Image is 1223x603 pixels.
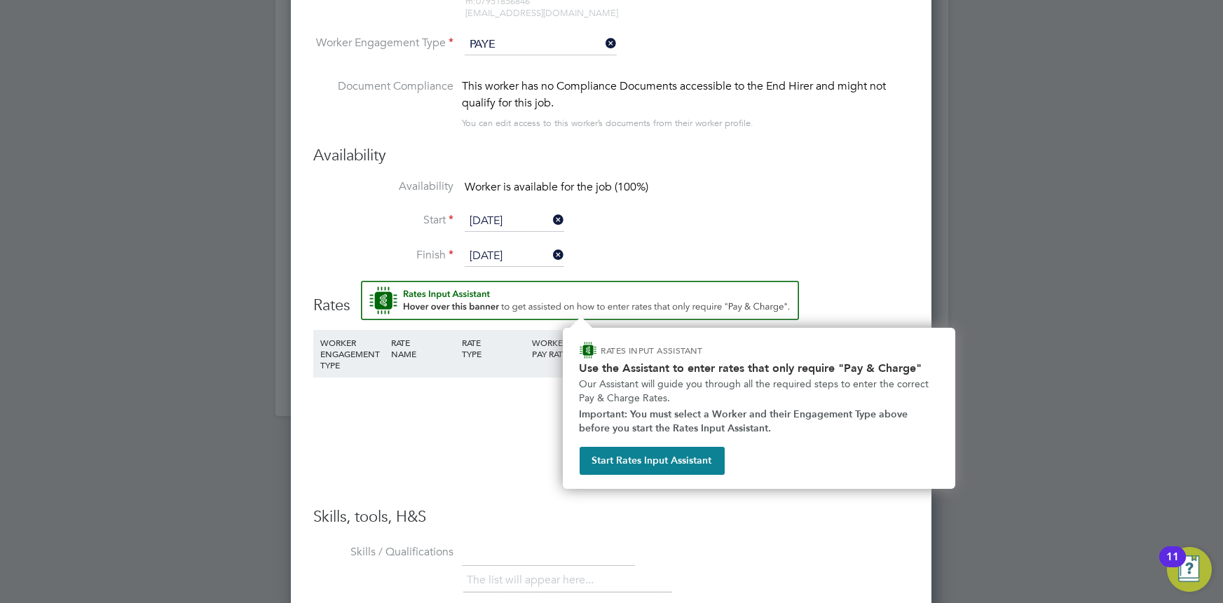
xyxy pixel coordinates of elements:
li: The list will appear here... [467,571,599,590]
div: 11 [1166,557,1179,575]
p: RATES INPUT ASSISTANT [601,345,777,356]
h2: Use the Assistant to enter rates that only require "Pay & Charge" [580,361,938,375]
h3: Rates [313,281,909,316]
span: [EMAIL_ADDRESS][DOMAIN_NAME] [465,7,618,19]
h3: Skills, tools, H&S [313,507,909,527]
p: Our Assistant will guide you through all the required steps to enter the correct Pay & Charge Rates. [580,377,938,405]
label: Availability [313,179,453,194]
input: Select one [465,34,617,55]
input: Select one [465,211,564,232]
div: This worker has no Compliance Documents accessible to the End Hirer and might not qualify for thi... [462,78,909,111]
button: Open Resource Center, 11 new notifications [1167,547,1212,592]
div: No data found [327,403,895,417]
label: Worker Engagement Type [313,36,453,50]
button: Start Rates Input Assistant [580,447,725,475]
label: Document Compliance [313,78,453,129]
button: Rate Assistant [361,281,799,320]
div: How to input Rates that only require Pay & Charge [563,328,955,489]
div: You can edit access to this worker’s documents from their worker profile. [462,115,753,132]
div: WORKER ENGAGEMENT TYPE [317,330,388,377]
h3: Availability [313,146,909,166]
label: Start [313,213,453,228]
span: Worker is available for the job (100%) [465,180,648,194]
div: RATE NAME [388,330,458,366]
label: Finish [313,248,453,263]
div: WORKER PAY RATE [528,330,599,366]
input: Select one [465,246,564,267]
img: ENGAGE Assistant Icon [580,342,596,359]
strong: Important: You must select a Worker and their Engagement Type above before you start the Rates In... [580,408,911,434]
label: Skills / Qualifications [313,545,453,560]
div: RATE TYPE [458,330,529,366]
